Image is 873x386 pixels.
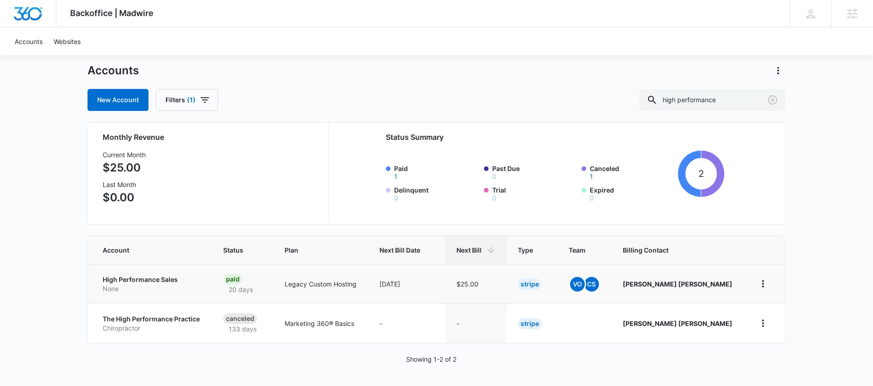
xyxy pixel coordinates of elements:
[590,164,674,180] label: Canceled
[70,8,154,18] span: Backoffice | Madwire
[623,320,732,327] strong: [PERSON_NAME] [PERSON_NAME]
[9,28,48,55] a: Accounts
[623,280,732,288] strong: [PERSON_NAME] [PERSON_NAME]
[187,97,196,103] span: (1)
[223,324,262,334] p: 133 days
[518,279,542,290] div: Stripe
[394,164,478,180] label: Paid
[570,277,585,292] span: VO
[103,275,201,284] p: High Performance Sales
[48,28,86,55] a: Websites
[590,185,674,201] label: Expired
[492,185,577,201] label: Trial
[639,89,785,111] input: Search
[394,185,478,201] label: Delinquent
[103,314,201,332] a: The High Performance PracticeChiropractor
[456,245,482,255] span: Next Bill
[285,279,357,289] p: Legacy Custom Hosting
[765,93,780,107] button: Clear
[223,245,249,255] span: Status
[445,303,506,343] td: -
[518,318,542,329] div: Stripe
[285,319,357,328] p: Marketing 360® Basics
[368,264,445,303] td: [DATE]
[103,284,201,293] p: None
[103,150,146,160] h3: Current Month
[584,277,599,292] span: CS
[406,354,456,364] p: Showing 1-2 of 2
[698,168,704,179] tspan: 2
[445,264,506,303] td: $25.00
[103,324,201,333] p: Chiropractor
[103,245,188,255] span: Account
[223,313,257,324] div: Canceled
[492,164,577,180] label: Past Due
[285,245,357,255] span: Plan
[756,276,770,291] button: home
[771,63,785,78] button: Actions
[394,173,397,180] button: Paid
[623,245,734,255] span: Billing Contact
[103,275,201,293] a: High Performance SalesNone
[156,89,218,111] button: Filters(1)
[756,316,770,331] button: home
[103,180,146,189] h3: Last Month
[103,189,146,206] p: $0.00
[569,245,587,255] span: Team
[223,285,258,294] p: 20 days
[103,314,201,324] p: The High Performance Practice
[379,245,421,255] span: Next Bill Date
[368,303,445,343] td: -
[88,64,139,77] h1: Accounts
[386,132,725,143] h2: Status Summary
[223,274,242,285] div: Paid
[590,173,593,180] button: Canceled
[103,160,146,176] p: $25.00
[88,89,148,111] a: New Account
[103,132,318,143] h2: Monthly Revenue
[518,245,533,255] span: Type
